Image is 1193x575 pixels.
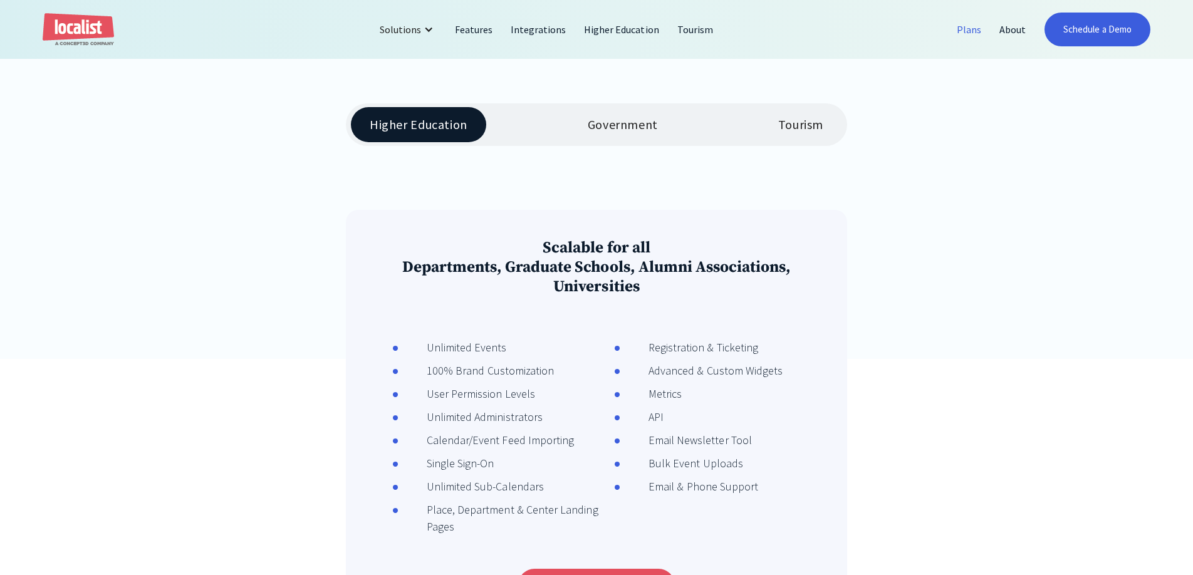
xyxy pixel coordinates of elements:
[370,117,467,132] div: Higher Education
[43,13,114,46] a: home
[991,14,1035,44] a: About
[620,362,783,379] div: Advanced & Custom Widgets
[380,22,421,37] div: Solutions
[588,117,658,132] div: Government
[620,478,758,495] div: Email & Phone Support
[399,408,543,425] div: Unlimited Administrators
[399,455,494,472] div: Single Sign-On
[399,362,554,379] div: 100% Brand Customization
[620,339,758,356] div: Registration & Ticketing
[399,385,535,402] div: User Permission Levels
[620,385,682,402] div: Metrics
[446,14,502,44] a: Features
[367,238,826,296] h3: Scalable for all Departments, Graduate Schools, Alumni Associations, Universities
[620,455,743,472] div: Bulk Event Uploads
[399,432,574,448] div: Calendar/Event Feed Importing
[399,501,604,535] div: Place, Department & Center Landing Pages
[948,14,991,44] a: Plans
[502,14,575,44] a: Integrations
[620,408,664,425] div: API
[669,14,722,44] a: Tourism
[778,117,823,132] div: Tourism
[1045,13,1150,46] a: Schedule a Demo
[370,14,446,44] div: Solutions
[399,339,507,356] div: Unlimited Events
[620,432,752,448] div: Email Newsletter Tool
[575,14,669,44] a: Higher Education
[399,478,544,495] div: Unlimited Sub-Calendars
